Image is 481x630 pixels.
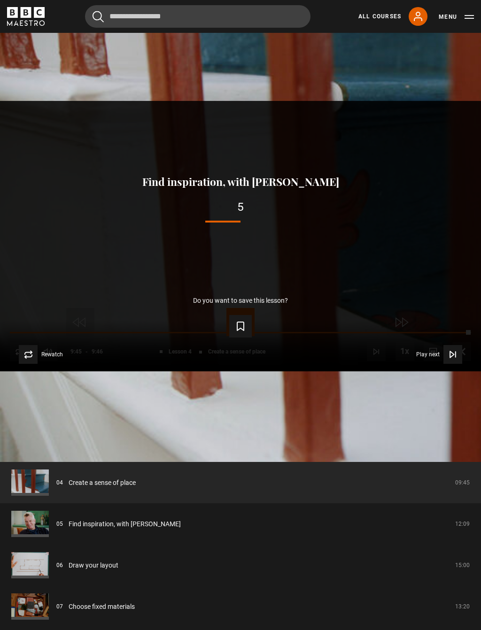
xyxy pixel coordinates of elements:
[358,12,401,21] a: All Courses
[69,602,135,612] a: Choose fixed materials
[69,561,118,570] a: Draw your layout
[8,398,58,407] p: [PERSON_NAME]
[193,297,288,304] p: Do you want to save this lesson?
[109,398,132,407] p: 10 mins
[129,64,237,90] button: Ask me later
[416,352,440,357] span: Play next
[7,7,45,26] svg: BBC Maestro
[69,519,181,529] a: Find inspiration, with [PERSON_NAME]
[416,345,462,364] button: Play next
[420,383,473,410] a: Course notes
[85,5,310,28] input: Search
[62,398,98,407] p: Lesson 4/20
[8,417,473,427] p: Establish tradition and a sense of past to give your home roots.
[8,435,66,454] button: Lessons (20)
[93,11,104,23] button: Submit the search query
[164,43,191,53] p: Not at all
[291,43,309,53] p: Very
[366,383,419,410] button: Save lesson
[41,352,63,357] span: Rewatch
[8,383,132,394] h1: Create a sense of place
[140,176,342,188] button: Find inspiration, with [PERSON_NAME]
[15,201,466,213] div: 5
[122,435,180,454] button: Reviews (96)
[19,345,63,364] button: Rewatch
[77,435,110,454] button: Details
[439,12,474,22] button: Toggle navigation
[69,478,136,488] a: Create a sense of place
